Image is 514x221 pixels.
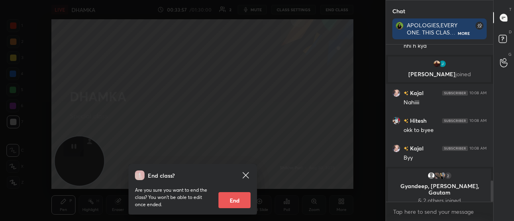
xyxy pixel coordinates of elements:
[442,118,468,123] img: 4P8fHbbgJtejmAAAAAElFTkSuQmCC
[469,118,487,123] div: 10:08 AM
[408,116,426,125] h6: Hitesh
[469,91,487,95] div: 10:08 AM
[404,91,408,95] img: no-rating-badge.077c3623.svg
[509,29,512,35] p: D
[433,172,441,180] img: 197f0560b2474596ad7ae4d73735049e.jpg
[386,45,493,202] div: grid
[393,71,486,77] p: [PERSON_NAME]
[442,91,468,95] img: 4P8fHbbgJtejmAAAAAElFTkSuQmCC
[458,30,470,36] div: More
[404,126,487,134] div: okk to byee
[392,117,400,125] img: eebab2a336d84a92b710b9d44f9d1d31.jpg
[148,171,175,180] h4: End class?
[508,51,512,57] p: G
[404,119,408,123] img: no-rating-badge.077c3623.svg
[392,144,400,152] img: cc8b3f9215ad453c9fc5519683ae4892.jpg
[404,146,408,151] img: no-rating-badge.077c3623.svg
[396,22,404,30] img: ea43492ca9d14c5f8587a2875712d117.jpg
[444,172,452,180] div: 2
[135,187,212,208] p: Are you sure you want to end the class? You won’t be able to edit once ended.
[218,192,251,208] button: End
[439,172,447,180] img: 12ce3ec98b4444858bae02772c1ab092.jpg
[442,146,468,151] img: 4P8fHbbgJtejmAAAAAElFTkSuQmCC
[407,22,458,36] div: APOLOGIES,EVERYONE. THIS CLASS IS CANCELLED,AS IT IS CLASHING WITH SIR/S CLASS.
[455,70,471,78] span: joined
[404,42,487,50] div: nhi h kya
[393,197,486,204] p: & 2 others joined
[392,89,400,97] img: cc8b3f9215ad453c9fc5519683ae4892.jpg
[386,0,412,22] p: Chat
[427,172,435,180] img: default.png
[408,89,424,97] h6: Kajal
[408,144,424,152] h6: Kajal
[393,183,486,196] p: Gyandeep, [PERSON_NAME], Gautam
[404,99,487,107] div: Nahiiii
[439,60,447,68] img: 3
[433,60,441,68] img: 4a9062a8f7a5486d9c8129b2b7613908.jpg
[509,6,512,12] p: T
[469,146,487,151] div: 10:08 AM
[404,154,487,162] div: Byy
